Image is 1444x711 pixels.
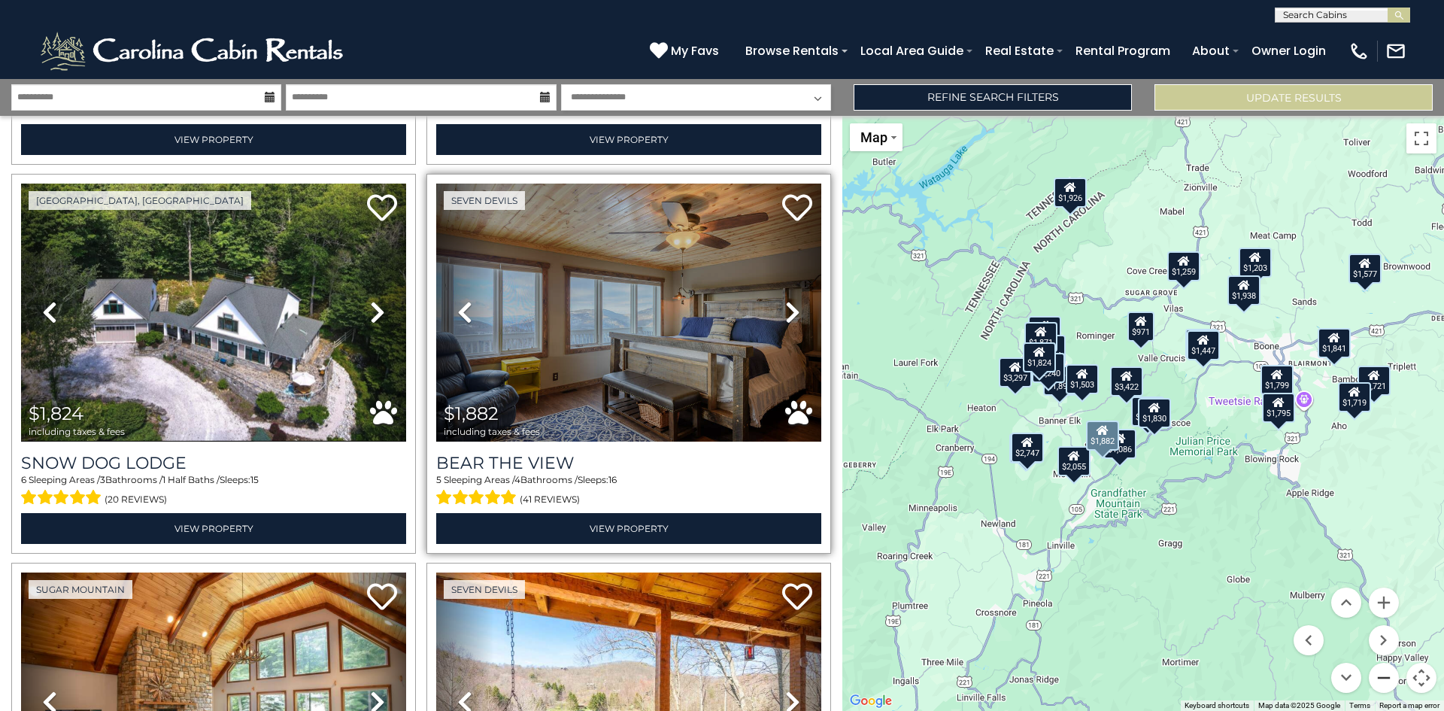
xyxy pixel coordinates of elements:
[162,474,220,485] span: 1 Half Baths /
[1331,663,1361,693] button: Move down
[1348,254,1382,284] div: $1,577
[21,474,26,485] span: 6
[436,124,821,155] a: View Property
[1185,700,1249,711] button: Keyboard shortcuts
[850,123,902,151] button: Change map style
[1406,123,1436,153] button: Toggle fullscreen view
[1369,663,1399,693] button: Zoom out
[1318,327,1351,357] div: $1,841
[782,193,812,225] a: Add to favorites
[671,41,719,60] span: My Favs
[1379,701,1439,709] a: Report a map error
[1110,366,1143,397] div: $3,422
[436,513,821,544] a: View Property
[1294,625,1324,655] button: Move left
[444,580,525,599] a: Seven Devils
[782,582,812,614] a: Add to favorites
[738,38,846,64] a: Browse Rentals
[21,453,406,473] a: Snow Dog Lodge
[367,582,397,614] a: Add to favorites
[1349,701,1370,709] a: Terms (opens in new tab)
[846,691,896,711] img: Google
[1127,311,1154,341] div: $971
[608,474,617,485] span: 16
[1009,433,1042,463] div: $2,039
[1227,275,1260,305] div: $1,938
[1131,396,1164,426] div: $1,244
[860,129,887,145] span: Map
[1054,178,1087,208] div: $1,926
[29,403,83,424] span: $1,824
[1239,247,1272,277] div: $1,203
[1358,366,1391,396] div: $4,721
[1068,38,1178,64] a: Rental Program
[1023,342,1056,372] div: $1,824
[21,513,406,544] a: View Property
[1262,392,1295,422] div: $1,795
[846,691,896,711] a: Open this area in Google Maps (opens a new window)
[999,357,1032,387] div: $3,297
[444,191,525,210] a: Seven Devils
[1043,366,1076,396] div: $1,891
[1260,365,1294,395] div: $1,799
[436,474,441,485] span: 5
[854,84,1132,111] a: Refine Search Filters
[436,473,821,509] div: Sleeping Areas / Bathrooms / Sleeps:
[520,490,580,509] span: (41 reviews)
[21,473,406,509] div: Sleeping Areas / Bathrooms / Sleeps:
[100,474,105,485] span: 3
[436,453,821,473] a: Bear The View
[29,191,251,210] a: [GEOGRAPHIC_DATA], [GEOGRAPHIC_DATA]
[1244,38,1333,64] a: Owner Login
[1385,41,1406,62] img: mail-regular-white.png
[1154,84,1433,111] button: Update Results
[1185,329,1218,359] div: $1,783
[853,38,971,64] a: Local Area Guide
[1011,433,1044,463] div: $2,747
[1057,445,1091,476] div: $2,055
[21,184,406,442] img: thumbnail_163275111.png
[1369,625,1399,655] button: Move right
[1024,321,1057,351] div: $1,871
[1331,588,1361,618] button: Move up
[250,474,259,485] span: 15
[367,193,397,225] a: Add to favorites
[1086,421,1119,451] div: $1,882
[1066,364,1099,394] div: $1,503
[444,403,499,424] span: $1,882
[1406,663,1436,693] button: Map camera controls
[1187,330,1220,360] div: $1,447
[105,490,167,509] span: (20 reviews)
[1258,701,1340,709] span: Map data ©2025 Google
[1032,353,1065,383] div: $2,240
[1369,588,1399,618] button: Zoom in
[1185,38,1237,64] a: About
[1138,397,1171,427] div: $1,830
[38,29,350,74] img: White-1-2.png
[1348,41,1370,62] img: phone-regular-white.png
[436,184,821,442] img: thumbnail_163278296.jpeg
[1028,316,1061,346] div: $1,829
[29,427,125,436] span: including taxes & fees
[1167,251,1200,281] div: $1,259
[978,38,1061,64] a: Real Estate
[1338,381,1371,412] div: $1,719
[650,41,723,61] a: My Favs
[29,580,132,599] a: Sugar Mountain
[444,427,540,436] span: including taxes & fees
[1103,429,1136,459] div: $1,086
[21,124,406,155] a: View Property
[514,474,520,485] span: 4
